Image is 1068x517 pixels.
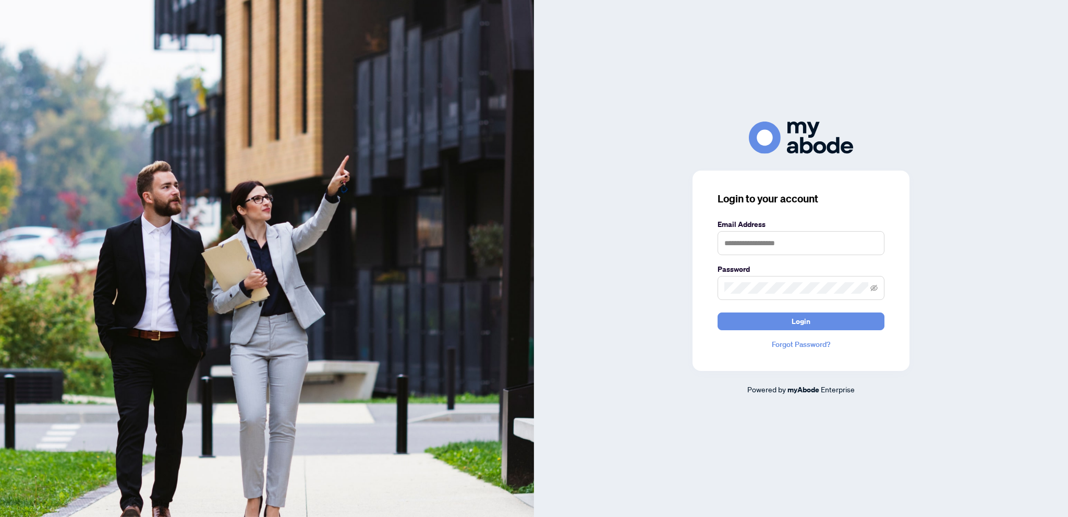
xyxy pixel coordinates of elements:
[718,312,884,330] button: Login
[718,263,884,275] label: Password
[787,384,819,395] a: myAbode
[718,191,884,206] h3: Login to your account
[821,384,855,394] span: Enterprise
[718,339,884,350] a: Forgot Password?
[747,384,786,394] span: Powered by
[749,122,853,153] img: ma-logo
[870,284,878,292] span: eye-invisible
[792,313,810,330] span: Login
[718,219,884,230] label: Email Address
